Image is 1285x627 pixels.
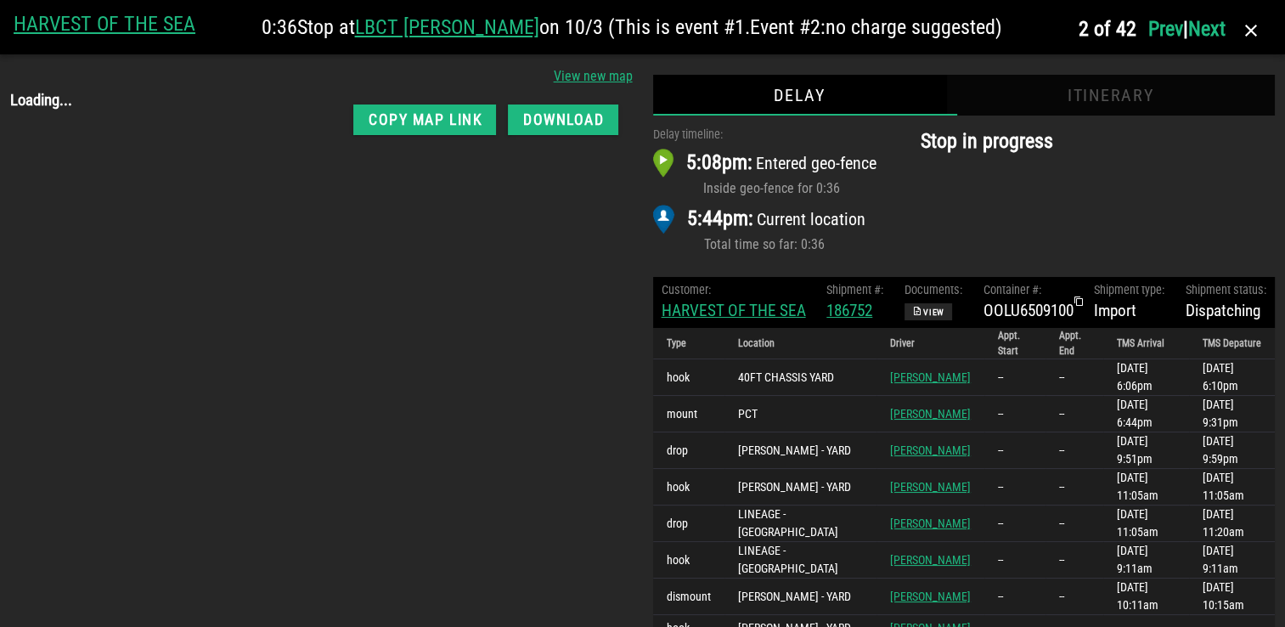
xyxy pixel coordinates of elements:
[687,206,753,230] span: 5:44pm:
[1103,359,1189,396] td: [DATE] 6:06pm
[724,542,877,579] td: LINEAGE - [GEOGRAPHIC_DATA]
[890,407,971,421] a: [PERSON_NAME]
[1188,17,1226,41] a: Next
[724,506,877,542] td: LINEAGE - [GEOGRAPHIC_DATA]
[757,209,865,229] span: Current location
[1079,17,1136,41] span: 2 of 42
[1148,17,1183,41] a: Prev
[1189,396,1275,432] td: [DATE] 9:31pm
[1045,579,1104,615] td: --
[195,14,1068,41] h2: Stop at on 10/3 (This is event #1. )
[653,542,724,579] td: hook
[14,12,195,36] a: HARVEST OF THE SEA
[1189,432,1275,469] td: [DATE] 9:59pm
[1103,579,1189,615] td: [DATE] 10:11am
[662,301,806,320] a: HARVEST OF THE SEA
[1045,469,1104,506] td: --
[703,180,840,196] span: Inside geo-fence for 0:36
[724,359,877,396] td: 40FT CHASSIS YARD
[905,303,952,320] button: View
[1189,328,1275,359] th: TMS Depature
[1103,328,1189,359] th: TMS Arrival
[1186,281,1266,300] div: Shipment status:
[750,15,995,39] span: Event #2: no charge suggested
[724,469,877,506] td: [PERSON_NAME] - YARD
[1186,281,1266,324] div: Dispatching
[1045,432,1104,469] td: --
[890,517,971,530] a: [PERSON_NAME]
[554,66,633,87] a: View new map
[984,469,1045,506] td: --
[876,328,984,359] th: Driver
[983,281,1074,300] div: Container #:
[984,396,1045,432] td: --
[653,149,687,178] img: arrival_marker.png
[984,579,1045,615] td: --
[1189,579,1275,615] td: [DATE] 10:15am
[653,75,947,116] div: Delay
[905,281,962,300] div: Documents:
[653,328,724,359] th: Type
[724,328,877,359] th: Location
[890,553,971,567] a: [PERSON_NAME]
[355,15,539,39] a: LBCT [PERSON_NAME]
[890,443,971,457] a: [PERSON_NAME]
[984,542,1045,579] td: --
[826,301,872,320] a: 186752
[1189,469,1275,506] td: [DATE] 11:05am
[262,15,297,39] span: 0:36
[1045,396,1104,432] td: --
[353,104,496,135] button: Copy map link
[653,396,724,432] td: mount
[1103,542,1189,579] td: [DATE] 9:11am
[724,396,877,432] td: PCT
[704,236,825,252] span: Total time so far: 0:36
[653,205,687,234] img: current_location_marker.png
[653,359,724,396] td: hook
[1103,469,1189,506] td: [DATE] 11:05am
[984,432,1045,469] td: --
[946,75,1275,116] div: Itinerary
[1103,396,1189,432] td: [DATE] 6:44pm
[912,307,944,317] span: View
[983,299,1074,324] div: OOLU6509100
[662,281,806,300] div: Customer:
[508,104,617,135] button: Download
[653,126,900,144] div: Delay timeline:
[653,506,724,542] td: drop
[984,328,1045,359] th: Appt. Start
[367,111,482,128] span: Copy map link
[1094,281,1164,324] div: Import
[1189,506,1275,542] td: [DATE] 11:20am
[521,111,604,128] span: Download
[1103,506,1189,542] td: [DATE] 11:05am
[921,126,1275,156] h2: Stop in progress
[756,153,876,173] span: Entered geo-fence
[653,579,724,615] td: dismount
[653,432,724,469] td: drop
[653,469,724,506] td: hook
[1189,359,1275,396] td: [DATE] 6:10pm
[1189,542,1275,579] td: [DATE] 9:11am
[1045,328,1104,359] th: Appt. End
[890,590,971,603] a: [PERSON_NAME]
[724,579,877,615] td: [PERSON_NAME] - YARD
[1068,10,1271,51] h4: |
[890,370,971,384] a: [PERSON_NAME]
[984,359,1045,396] td: --
[686,150,752,174] span: 5:08pm:
[1045,542,1104,579] td: --
[1045,359,1104,396] td: --
[984,506,1045,542] td: --
[1094,281,1164,300] div: Shipment type:
[724,432,877,469] td: [PERSON_NAME] - YARD
[890,480,971,494] a: [PERSON_NAME]
[1103,432,1189,469] td: [DATE] 9:51pm
[826,281,883,300] div: Shipment #:
[1045,506,1104,542] td: --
